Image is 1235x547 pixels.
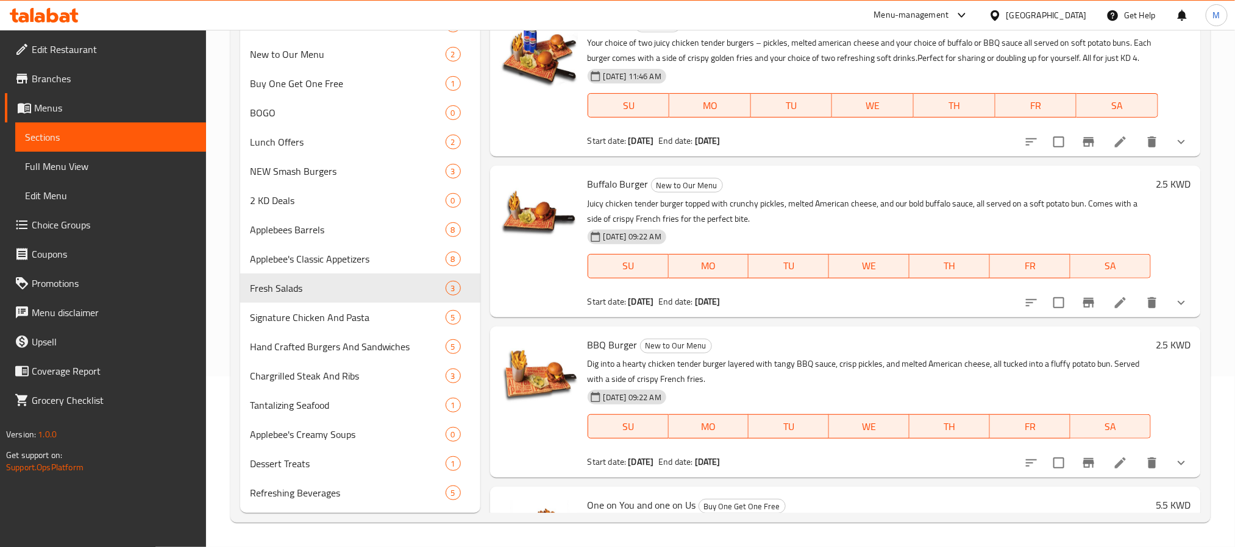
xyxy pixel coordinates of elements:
span: 1 [446,78,460,90]
button: show more [1167,448,1196,478]
a: Menu disclaimer [5,298,206,327]
a: Support.OpsPlatform [6,459,84,475]
div: items [446,193,461,208]
span: Select to update [1046,450,1072,476]
div: Hand Crafted Burgers And Sandwiches5 [240,332,480,361]
p: Juicy chicken tender burger topped with crunchy pickles, melted American cheese, and our bold buf... [588,196,1151,227]
div: 2 KD Deals0 [240,186,480,215]
button: FR [990,414,1070,439]
span: [DATE] 09:22 AM [599,231,666,242]
span: FR [995,418,1066,436]
span: Get support on: [6,447,62,463]
span: MO [674,97,746,115]
span: Select to update [1046,290,1072,316]
button: Branch-specific-item [1074,288,1103,317]
span: Coverage Report [32,364,196,378]
div: items [446,398,461,412]
button: MO [669,414,749,439]
div: Chargrilled Steak And Ribs3 [240,361,480,390]
span: M [1213,9,1220,22]
a: Edit Menu [15,181,206,210]
div: items [446,281,461,295]
div: Refreshing Beverages [250,485,446,500]
span: TH [919,97,991,115]
span: Fresh Salads [250,281,446,295]
b: [DATE] [695,454,721,470]
div: Fresh Salads3 [240,273,480,303]
button: SA [1070,414,1151,439]
img: Buffalo Burger [500,175,578,253]
div: Applebee's Creamy Soups0 [240,420,480,449]
span: Tantalizing Seafood [250,398,446,412]
a: Full Menu View [15,152,206,181]
div: Hand Crafted Burgers And Sandwiches [250,339,446,354]
span: SA [1075,257,1146,275]
div: Dessert Treats [250,456,446,471]
span: Buy One Get One Free [250,76,446,91]
button: TU [751,93,833,118]
div: 2 KD Deals [250,193,446,208]
span: TH [914,257,985,275]
span: 5 [446,341,460,353]
span: 0 [446,107,460,119]
button: Branch-specific-item [1074,127,1103,157]
div: items [446,485,461,500]
span: 3 [446,283,460,294]
div: New to Our Menu2 [240,40,480,69]
button: TU [749,254,829,278]
button: TU [749,414,829,439]
div: items [446,222,461,237]
span: Branches [32,71,196,86]
h6: 5.5 KWD [1156,496,1191,513]
div: items [446,369,461,383]
a: Choice Groups [5,210,206,239]
button: TH [914,93,995,118]
span: Chargrilled Steak And Ribs [250,369,446,383]
span: 8 [446,253,460,265]
div: items [446,76,461,91]
span: Buy One Get One Free [699,499,785,513]
div: NEW Smash Burgers3 [240,157,480,186]
b: [DATE] [695,133,721,149]
span: Menus [34,101,196,115]
div: BOGO0 [240,98,480,127]
a: Edit menu item [1113,135,1128,149]
div: NEW Smash Burgers [250,164,446,178]
div: items [446,47,461,62]
span: 1 [446,458,460,470]
div: items [446,339,461,354]
div: Buy One Get One Free [699,499,786,513]
span: Edit Restaurant [32,42,196,57]
div: New to Our Menu [651,178,723,192]
span: Applebee's Creamy Soups [250,427,446,442]
span: Signature Chicken And Pasta [250,310,446,325]
button: MO [669,93,751,118]
span: FR [995,257,1066,275]
p: Your choice of two juicy chicken tender burgers – pickles, melted american cheese and your choice... [588,35,1158,66]
h6: 2.5 KWD [1156,336,1191,353]
span: Promotions [32,276,196,291]
span: 5 [446,487,460,499]
span: Grocery Checklist [32,393,196,408]
button: WE [832,93,914,118]
button: delete [1137,127,1167,157]
svg: Show Choices [1174,135,1189,149]
div: [GEOGRAPHIC_DATA] [1006,9,1087,22]
div: Dessert Treats1 [240,449,480,478]
span: Start date: [588,454,627,470]
div: Refreshing Beverages5 [240,478,480,507]
button: sort-choices [1017,288,1046,317]
a: Sections [15,122,206,152]
span: Lunch Offers [250,135,446,149]
button: WE [829,254,909,278]
div: Signature Chicken And Pasta5 [240,303,480,332]
span: MO [674,257,744,275]
button: SU [588,254,669,278]
button: WE [829,414,909,439]
a: Branches [5,64,206,93]
button: SU [588,93,670,118]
